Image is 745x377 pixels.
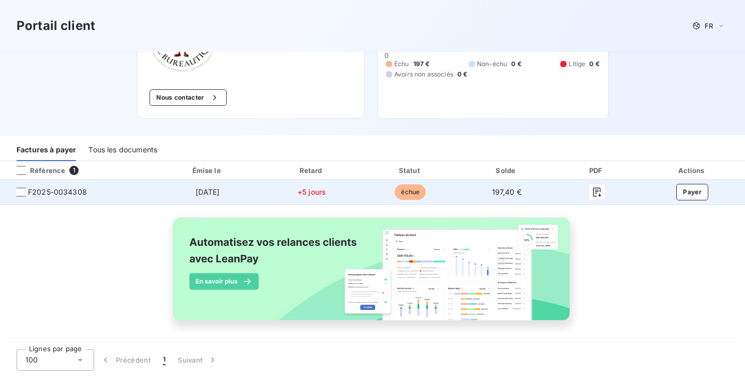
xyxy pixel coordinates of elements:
button: Payer [676,184,708,200]
span: +5 jours [297,187,326,196]
span: Échu [394,59,409,69]
span: Litige [569,59,585,69]
div: Solde [461,165,552,176]
span: Non-échu [477,59,507,69]
span: [DATE] [196,187,220,196]
span: échue [395,184,426,200]
span: FR [705,22,713,30]
div: Retard [264,165,360,176]
span: 0 € [589,59,599,69]
button: Suivant [172,349,224,371]
span: 0 € [457,70,467,79]
span: 100 [25,355,38,365]
button: 1 [157,349,172,371]
span: 1 [163,355,166,365]
div: Émise le [155,165,260,176]
div: PDF [556,165,637,176]
span: 197 € [413,59,430,69]
span: 197,40 € [492,187,521,196]
div: Statut [364,165,457,176]
div: Référence [8,166,65,175]
span: Avoirs non associés [394,70,453,79]
h3: Portail client [17,17,95,35]
button: Précédent [94,349,157,371]
img: banner [163,211,582,338]
span: 0 [384,51,389,59]
div: Tous les documents [88,139,157,161]
div: Factures à payer [17,139,76,161]
button: Nous contacter [150,89,226,106]
span: 1 [69,166,79,175]
span: F2025-0034308 [28,187,87,197]
span: 0 € [511,59,521,69]
div: Actions [642,165,743,176]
